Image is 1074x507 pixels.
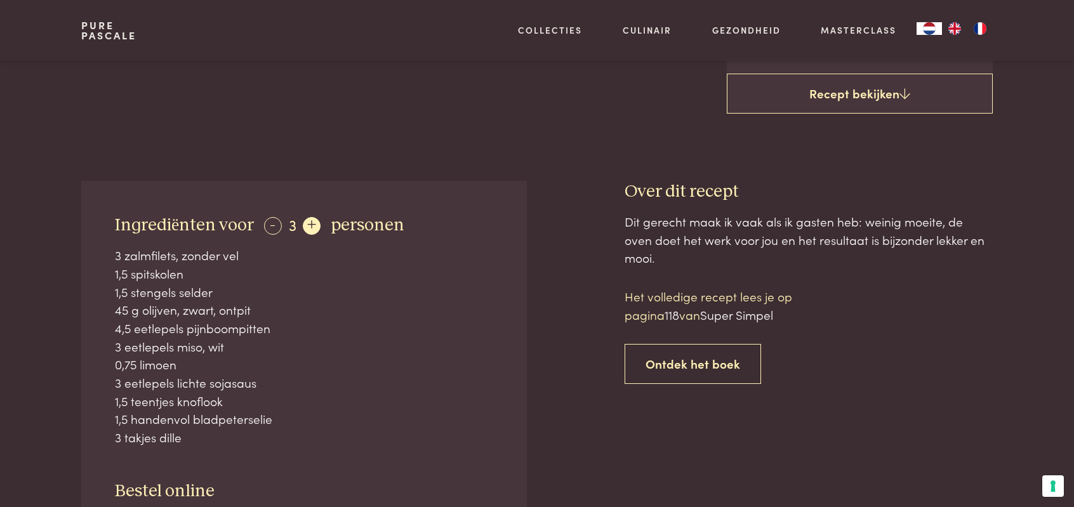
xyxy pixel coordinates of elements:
div: Dit gerecht maak ik vaak als ik gasten heb: weinig moeite, de oven doet het werk voor jou en het ... [625,213,993,267]
h3: Bestel online [115,480,493,503]
aside: Language selected: Nederlands [917,22,993,35]
div: 1,5 spitskolen [115,265,493,283]
div: + [303,217,321,235]
a: NL [917,22,942,35]
span: personen [331,216,404,234]
a: Culinair [623,23,672,37]
div: 1,5 stengels selder [115,283,493,301]
div: 0,75 limoen [115,355,493,374]
div: Language [917,22,942,35]
a: Gezondheid [712,23,781,37]
ul: Language list [942,22,993,35]
p: Het volledige recept lees je op pagina van [625,287,840,324]
a: PurePascale [81,20,136,41]
div: 3 eetlepels lichte sojasaus [115,374,493,392]
span: Ingrediënten voor [115,216,254,234]
span: 3 [289,214,296,235]
div: 1,5 handenvol bladpeterselie [115,410,493,428]
a: EN [942,22,967,35]
h3: Over dit recept [625,181,993,203]
a: Collecties [518,23,582,37]
button: Uw voorkeuren voor toestemming voor trackingtechnologieën [1042,475,1064,497]
a: FR [967,22,993,35]
div: 1,5 teentjes knoflook [115,392,493,411]
span: Super Simpel [700,306,773,323]
div: 4,5 eetlepels pijnboompitten [115,319,493,338]
a: Masterclass [821,23,896,37]
span: 118 [665,306,679,323]
a: Recept bekijken [727,74,993,114]
div: - [264,217,282,235]
div: 3 takjes dille [115,428,493,447]
div: 45 g olijven, zwart, ontpit [115,301,493,319]
a: Ontdek het boek [625,344,761,384]
div: 3 eetlepels miso, wit [115,338,493,356]
div: 3 zalmfilets, zonder vel [115,246,493,265]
